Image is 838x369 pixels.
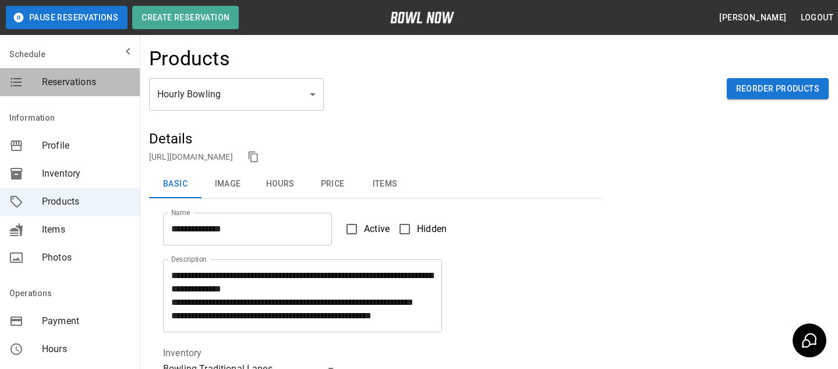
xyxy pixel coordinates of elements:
span: Reservations [42,75,130,89]
button: Reorder Products [727,78,829,100]
span: Photos [42,251,130,265]
div: basic tabs example [149,170,602,198]
button: Basic [149,170,201,198]
span: Payment [42,314,130,328]
span: Hours [42,342,130,356]
button: Create Reservation [132,6,239,29]
div: Hourly Bowling [149,78,324,111]
button: Price [306,170,359,198]
button: Image [201,170,254,198]
a: [URL][DOMAIN_NAME] [149,152,233,161]
span: Active [364,222,390,236]
span: Products [42,195,130,209]
h4: Products [149,47,230,71]
button: Hours [254,170,306,198]
span: Profile [42,139,130,153]
span: Inventory [42,167,130,181]
button: [PERSON_NAME] [715,7,791,29]
h5: Details [149,129,602,148]
span: Hidden [417,222,447,236]
img: logo [390,12,454,23]
span: Items [42,223,130,237]
button: Logout [796,7,838,29]
button: Pause Reservations [6,6,128,29]
button: copy link [245,148,262,166]
button: Items [359,170,411,198]
label: Hidden products will not be visible to customers. You can still create and use them for bookings. [393,217,447,241]
legend: Inventory [163,346,201,360]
